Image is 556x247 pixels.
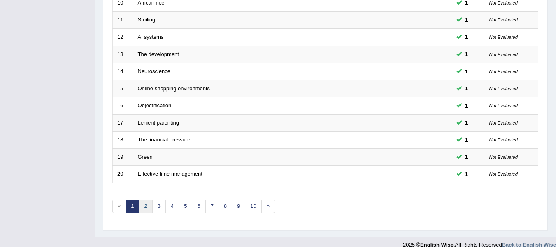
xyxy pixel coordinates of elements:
a: Neuroscience [138,68,171,74]
a: 3 [152,200,166,213]
small: Not Evaluated [489,103,518,108]
small: Not Evaluated [489,0,518,5]
td: 11 [113,12,133,29]
a: 8 [219,200,232,213]
td: 13 [113,46,133,63]
td: 18 [113,132,133,149]
a: 5 [179,200,192,213]
span: You cannot take this question anymore [462,136,471,144]
small: Not Evaluated [489,69,518,74]
small: Not Evaluated [489,155,518,160]
span: You cannot take this question anymore [462,170,471,179]
td: 12 [113,28,133,46]
a: » [261,200,275,213]
a: 9 [232,200,245,213]
span: You cannot take this question anymore [462,16,471,24]
a: Online shopping environments [138,85,210,92]
span: You cannot take this question anymore [462,84,471,93]
td: 16 [113,97,133,115]
a: 10 [245,200,261,213]
small: Not Evaluated [489,52,518,57]
span: You cannot take this question anymore [462,50,471,59]
small: Not Evaluated [489,17,518,22]
a: The financial pressure [138,136,191,143]
a: Al systems [138,34,164,40]
a: 7 [205,200,219,213]
a: Green [138,154,153,160]
small: Not Evaluated [489,120,518,125]
td: 14 [113,63,133,80]
span: You cannot take this question anymore [462,118,471,127]
a: Objectification [138,102,172,108]
a: 6 [192,200,205,213]
a: Effective time management [138,171,202,177]
td: 20 [113,166,133,183]
a: Lenient parenting [138,120,179,126]
span: You cannot take this question anymore [462,153,471,161]
a: Smiling [138,16,156,23]
a: 4 [165,200,179,213]
td: 19 [113,148,133,166]
td: 17 [113,114,133,132]
small: Not Evaluated [489,172,518,176]
td: 15 [113,80,133,97]
small: Not Evaluated [489,86,518,91]
a: The development [138,51,179,57]
span: You cannot take this question anymore [462,67,471,76]
span: You cannot take this question anymore [462,101,471,110]
span: « [112,200,126,213]
small: Not Evaluated [489,35,518,40]
small: Not Evaluated [489,137,518,142]
span: You cannot take this question anymore [462,33,471,41]
a: 1 [126,200,139,213]
a: 2 [139,200,152,213]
